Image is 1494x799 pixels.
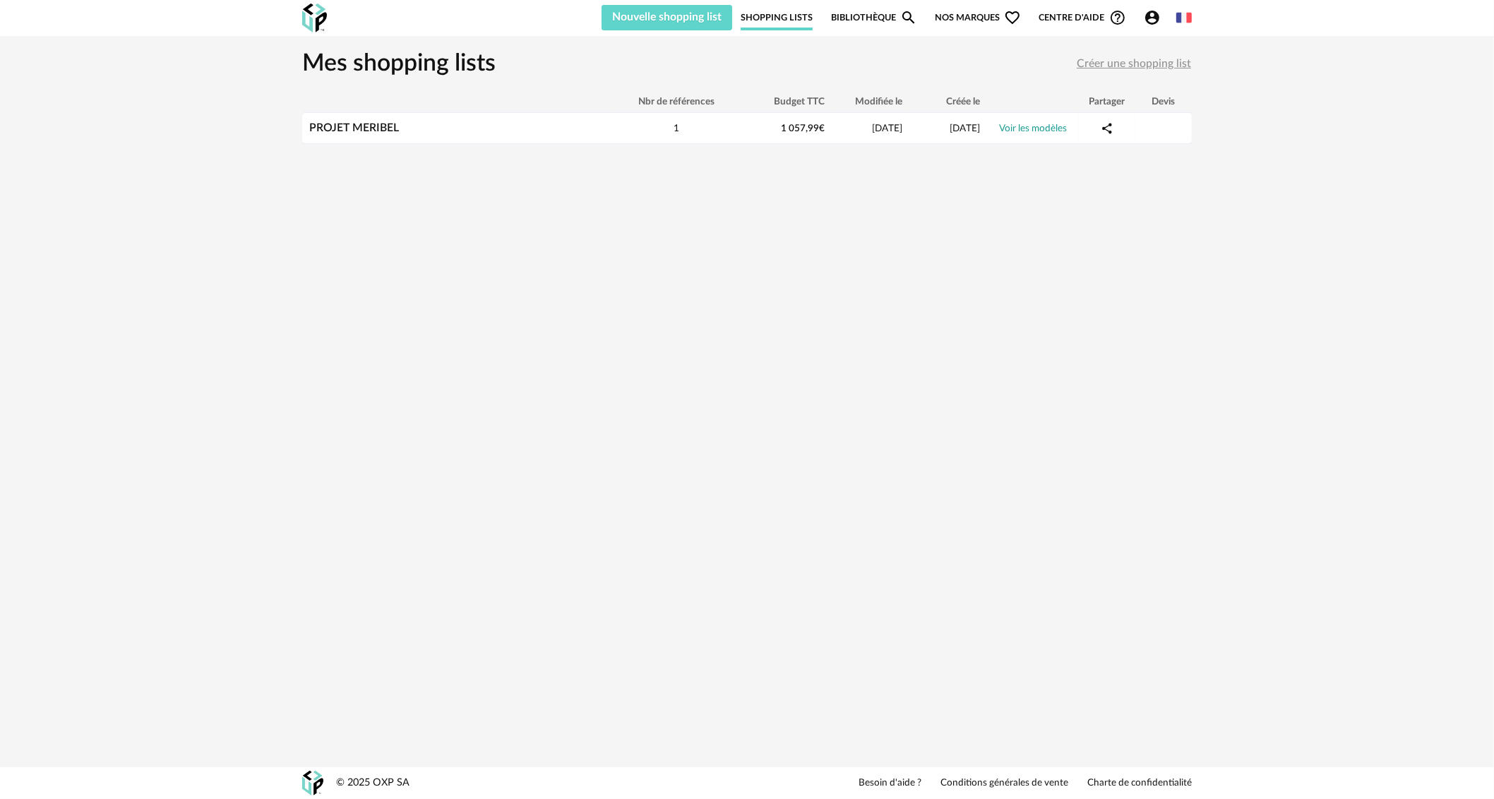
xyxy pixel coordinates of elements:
[1004,9,1021,26] span: Heart Outline icon
[1144,9,1167,26] span: Account Circle icon
[1076,52,1192,77] button: Créer une shopping list
[309,122,399,133] a: PROJET MERIBEL
[950,124,980,133] span: [DATE]
[1087,777,1192,790] a: Charte de confidentialité
[781,124,825,133] span: 1 057,99
[872,124,902,133] span: [DATE]
[832,96,909,107] div: Modifiée le
[336,776,410,790] div: © 2025 OXP SA
[612,11,722,23] span: Nouvelle shopping list
[909,96,987,107] div: Créée le
[302,771,323,795] img: OXP
[999,124,1067,133] a: Voir les modèles
[1077,58,1191,69] span: Créer une shopping list
[1079,96,1135,107] div: Partager
[819,124,825,133] span: €
[1135,96,1192,107] div: Devis
[741,5,813,30] a: Shopping Lists
[740,96,832,107] div: Budget TTC
[1109,9,1126,26] span: Help Circle Outline icon
[1039,9,1126,26] span: Centre d'aideHelp Circle Outline icon
[1176,10,1192,25] img: fr
[940,777,1068,790] a: Conditions générales de vente
[900,9,917,26] span: Magnify icon
[831,5,917,30] a: BibliothèqueMagnify icon
[1144,9,1161,26] span: Account Circle icon
[302,4,327,32] img: OXP
[859,777,921,790] a: Besoin d'aide ?
[674,124,679,133] span: 1
[602,5,732,30] button: Nouvelle shopping list
[1101,122,1113,133] span: Share Variant icon
[613,96,740,107] div: Nbr de références
[935,5,1021,30] span: Nos marques
[302,49,496,80] h1: Mes shopping lists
